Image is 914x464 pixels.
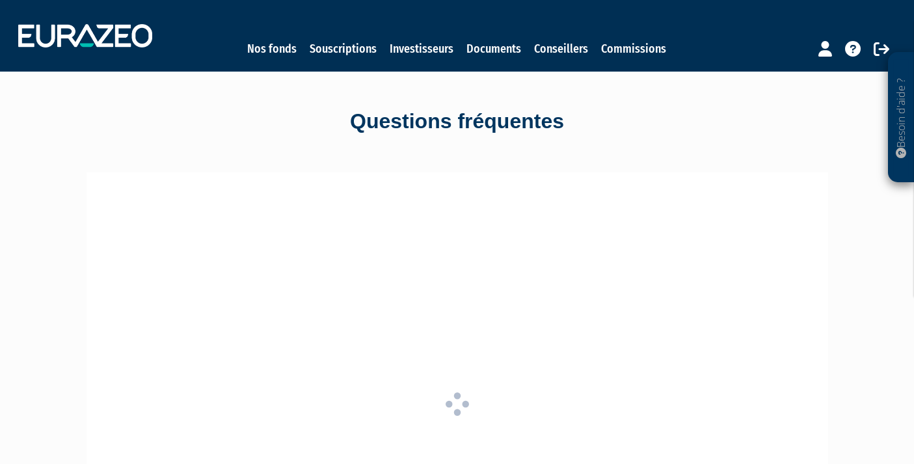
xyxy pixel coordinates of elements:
[247,40,297,58] a: Nos fonds
[87,107,828,137] div: Questions fréquentes
[466,40,521,58] a: Documents
[310,40,377,58] a: Souscriptions
[18,24,152,48] img: 1732889491-logotype_eurazeo_blanc_rvb.png
[601,40,666,58] a: Commissions
[534,40,588,58] a: Conseillers
[894,59,909,176] p: Besoin d'aide ?
[390,40,453,58] a: Investisseurs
